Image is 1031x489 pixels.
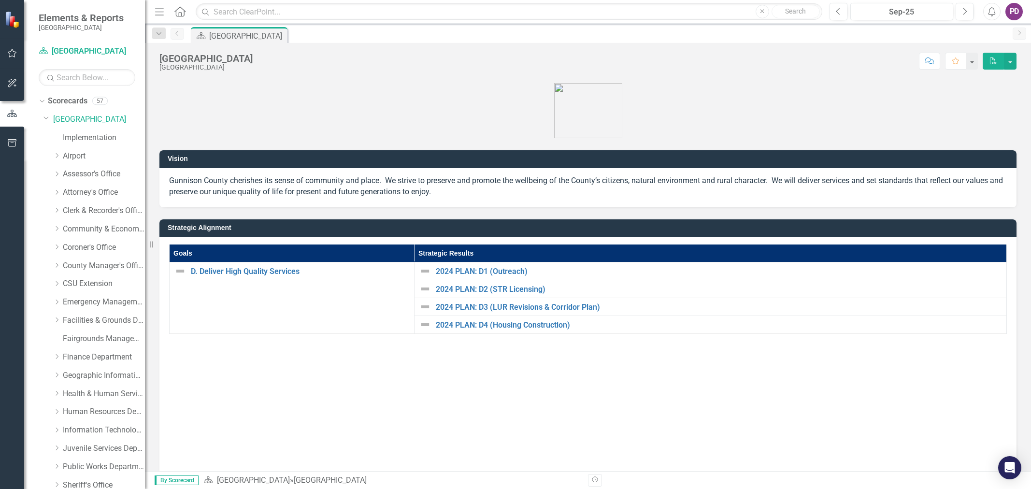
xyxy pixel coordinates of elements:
[854,6,950,18] div: Sep-25
[169,175,1007,198] p: Gunnison County cherishes its sense of community and place. We strive to preserve and promote the...
[39,69,135,86] input: Search Below...
[168,224,1012,231] h3: Strategic Alignment
[554,83,622,138] img: Gunnison%20Co%20Logo%20E-small.png
[39,24,124,31] small: [GEOGRAPHIC_DATA]
[1005,3,1023,20] button: PD
[92,97,108,105] div: 57
[850,3,953,20] button: Sep-25
[63,370,145,381] a: Geographic Information Services Department
[53,114,145,125] a: [GEOGRAPHIC_DATA]
[174,265,186,277] img: Not Defined
[39,12,124,24] span: Elements & Reports
[48,96,87,107] a: Scorecards
[436,267,1002,276] a: 2024 PLAN: D1 (Outreach)
[436,321,1002,330] a: 2024 PLAN: D4 (Housing Construction)
[63,443,145,454] a: Juvenile Services Department
[63,352,145,363] a: Finance Department
[63,425,145,436] a: Information Technology Department
[63,187,145,198] a: Attorney's Office
[772,5,820,18] button: Search
[217,475,290,485] a: [GEOGRAPHIC_DATA]
[63,224,145,235] a: Community & Economic Development Department
[436,303,1002,312] a: 2024 PLAN: D3 (LUR Revisions & Corridor Plan)
[63,260,145,272] a: County Manager's Office
[63,297,145,308] a: Emergency Management Department
[63,278,145,289] a: CSU Extension
[63,315,145,326] a: Facilities & Grounds Department
[998,456,1021,479] div: Open Intercom Messenger
[63,205,145,216] a: Clerk & Recorder's Office
[63,388,145,400] a: Health & Human Services Department
[436,285,1002,294] a: 2024 PLAN: D2 (STR Licensing)
[203,475,581,486] div: »
[209,30,285,42] div: [GEOGRAPHIC_DATA]
[419,265,431,277] img: Not Defined
[63,333,145,345] a: Fairgrounds Management Department
[155,475,199,485] span: By Scorecard
[39,46,135,57] a: [GEOGRAPHIC_DATA]
[168,155,1012,162] h3: Vision
[785,7,806,15] span: Search
[63,242,145,253] a: Coroner's Office
[159,53,253,64] div: [GEOGRAPHIC_DATA]
[63,151,145,162] a: Airport
[63,169,145,180] a: Assessor's Office
[294,475,367,485] div: [GEOGRAPHIC_DATA]
[159,64,253,71] div: [GEOGRAPHIC_DATA]
[196,3,822,20] input: Search ClearPoint...
[419,319,431,331] img: Not Defined
[5,11,22,28] img: ClearPoint Strategy
[419,283,431,295] img: Not Defined
[63,406,145,417] a: Human Resources Department
[63,461,145,473] a: Public Works Department
[419,301,431,313] img: Not Defined
[63,132,145,144] a: Implementation
[191,267,409,276] a: D. Deliver High Quality Services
